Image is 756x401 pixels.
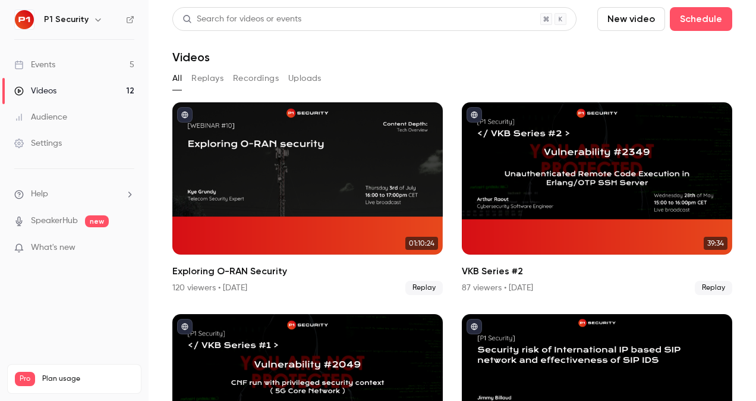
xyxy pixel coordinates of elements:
[704,237,727,250] span: 39:34
[209,5,230,26] div: Fermer
[58,15,75,27] p: Actif
[695,281,732,295] span: Replay
[462,282,533,294] div: 87 viewers • [DATE]
[15,372,35,386] span: Pro
[172,50,210,64] h1: Videos
[31,215,78,227] a: SpeakerHub
[288,69,322,88] button: Uploads
[10,236,228,306] div: Maxim dit…
[75,348,85,358] button: Start recording
[467,107,482,123] button: published
[405,281,443,295] span: Replay
[44,14,89,26] h6: P1 Security
[120,243,134,253] iframe: Noticeable Trigger
[18,348,28,358] button: Sélectionneur d’emoji
[19,216,53,228] div: you too!
[172,69,182,88] button: All
[56,348,66,358] button: Télécharger la pièce jointe
[58,6,89,15] h1: Maxim
[14,59,55,71] div: Events
[43,162,228,199] div: thanks [PERSON_NAME], have a good day
[15,10,34,29] img: P1 Security
[10,209,228,236] div: Maxim dit…
[462,102,732,295] li: VKB Series #2
[14,188,134,200] li: help-dropdown-opener
[191,69,223,88] button: Replays
[462,264,732,278] h2: VKB Series #2
[467,319,482,334] button: published
[10,236,195,285] div: you can use a zap to send live attendance to certifier and automate the whole process ;~)Maxim • ...
[31,188,48,200] span: Help
[37,348,47,358] button: Sélectionneur de fichier gif
[14,85,56,97] div: Videos
[172,264,443,278] h2: Exploring O-RAN Security
[172,7,732,394] section: Videos
[10,60,121,86] div: we don't do it natively
[186,5,209,27] button: Accueil
[31,242,75,254] span: What's new
[204,343,223,362] button: Envoyer un message…
[34,7,53,26] img: Profile image for Maxim
[10,323,228,343] textarea: Envoyer un message...
[10,87,195,125] div: but we recommend[URL][DOMAIN_NAME]
[42,374,134,384] span: Plan usage
[177,107,193,123] button: published
[182,13,301,26] div: Search for videos or events
[85,215,109,227] span: new
[10,162,228,209] div: user dit…
[8,5,30,27] button: go back
[462,102,732,295] a: 39:34VKB Series #287 viewers • [DATE]Replay
[52,169,219,192] div: thanks [PERSON_NAME], have a good day
[10,60,228,87] div: Maxim dit…
[19,287,92,295] div: Maxim • Il y a 3 min
[172,102,443,295] li: Exploring O-RAN Security
[52,314,219,337] div: sounds simple tbh, i'll check it out and set up the process for our next webinar
[10,87,228,134] div: Maxim dit…
[172,282,247,294] div: 120 viewers • [DATE]
[19,243,185,278] div: you can use a zap to send live attendance to certifier and automate the whole process ;~)
[10,134,228,162] div: user dit…
[597,7,665,31] button: New video
[19,67,112,79] div: we don't do it natively
[19,40,68,52] div: heya amine
[146,142,219,153] div: quick and precise
[19,95,123,117] a: [URL][DOMAIN_NAME]
[19,95,185,118] div: but we recommend
[10,209,63,235] div: you too!
[43,306,228,344] div: sounds simple tbh, i'll check it out and set up the process for our next webinar
[670,7,732,31] button: Schedule
[405,237,438,250] span: 01:10:24
[14,137,62,149] div: Settings
[14,111,67,123] div: Audience
[10,33,228,61] div: Maxim dit…
[136,134,228,161] div: quick and precise
[177,319,193,334] button: published
[172,102,443,295] a: 01:10:24Exploring O-RAN Security120 viewers • [DATE]Replay
[10,33,77,59] div: heya amine
[233,69,279,88] button: Recordings
[10,306,228,358] div: user dit…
